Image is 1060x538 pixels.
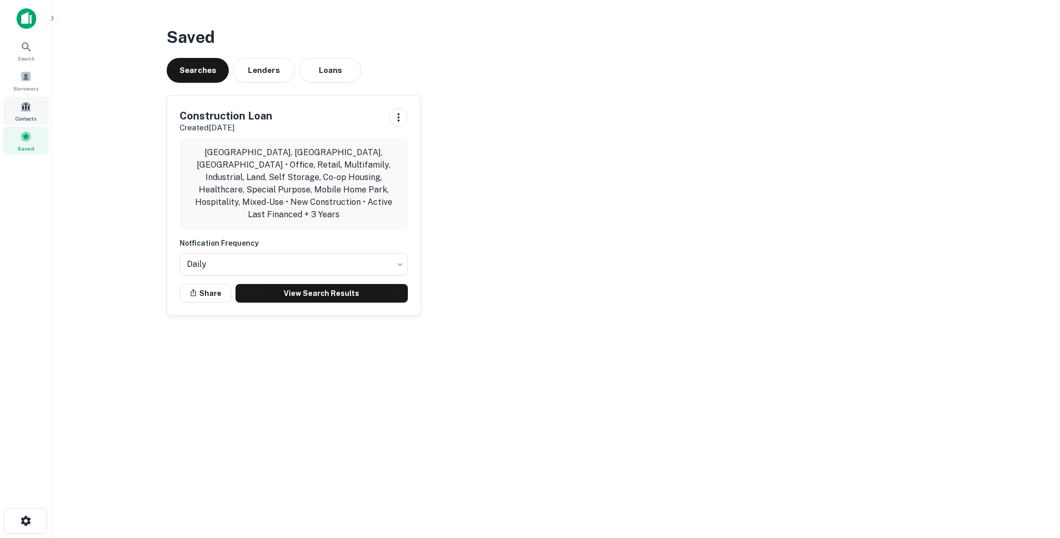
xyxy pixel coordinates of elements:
[167,58,229,83] button: Searches
[3,67,49,95] a: Borrowers
[180,284,231,303] button: Share
[299,58,361,83] button: Loans
[180,122,272,134] p: Created [DATE]
[235,284,408,303] a: View Search Results
[18,144,34,153] span: Saved
[3,37,49,65] a: Search
[3,127,49,155] a: Saved
[167,25,945,50] h3: Saved
[17,8,36,29] img: capitalize-icon.png
[188,146,400,221] p: [GEOGRAPHIC_DATA], [GEOGRAPHIC_DATA], [GEOGRAPHIC_DATA] • Office, Retail, Multifamily, Industrial...
[16,114,36,123] span: Contacts
[180,108,272,124] h5: Construction Loan
[180,237,408,249] h6: Notfication Frequency
[233,58,295,83] button: Lenders
[180,250,408,279] div: Without label
[18,54,35,63] span: Search
[3,97,49,125] a: Contacts
[13,84,38,93] span: Borrowers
